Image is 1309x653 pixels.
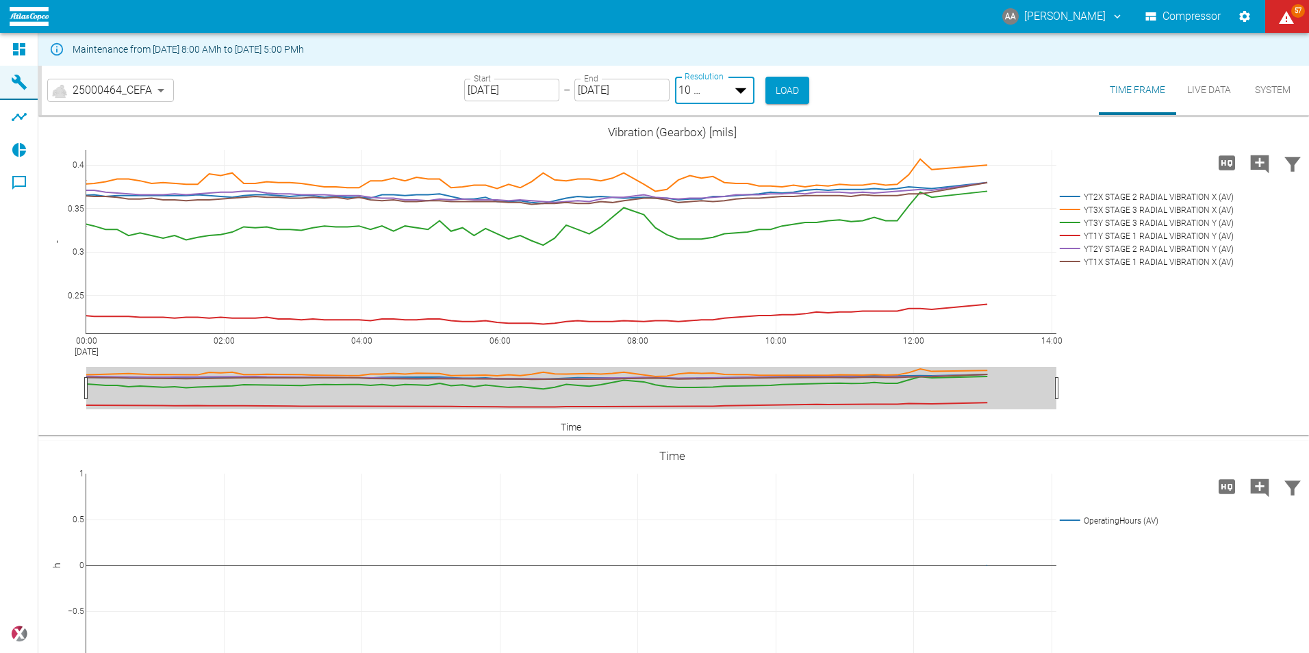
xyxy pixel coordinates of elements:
[1243,144,1276,180] button: Add comment
[11,626,27,642] img: Xplore Logo
[1232,4,1257,29] button: Settings
[1002,8,1019,25] div: AA
[574,79,670,101] input: MM/DD/YYYY
[464,79,559,101] input: MM/DD/YYYY
[1210,479,1243,492] span: Load high Res
[1000,4,1126,29] button: anthony.andrews@atlascopco.com
[1242,66,1304,115] button: System
[1291,4,1305,18] span: 57
[73,82,152,98] span: 25000464_CEFA
[1210,155,1243,168] span: Load high Res
[675,79,728,101] div: 10 Minutes
[1099,66,1176,115] button: Time Frame
[73,37,304,62] div: Maintenance from [DATE] 8:00 AMh to [DATE] 5:00 PMh
[1243,468,1276,504] button: Add comment
[1143,4,1224,29] button: Compressor
[474,73,491,84] label: Start
[1276,144,1309,180] button: Filter Chart Data
[1176,66,1242,115] button: Live Data
[10,7,49,25] img: logo
[563,82,570,98] p: –
[685,71,723,82] label: Resolution
[765,77,809,104] button: Load
[584,73,598,84] label: End
[1276,468,1309,504] button: Filter Chart Data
